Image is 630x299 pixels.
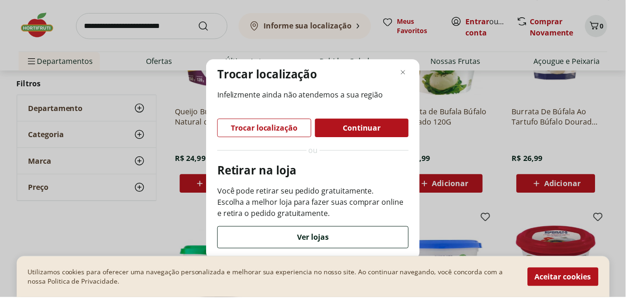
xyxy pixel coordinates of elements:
[311,146,320,157] span: ou
[345,125,383,132] span: Continuar
[400,67,411,78] button: Fechar modal de regionalização
[233,125,300,132] span: Trocar localização
[219,90,411,101] span: Infelizmente ainda não atendemos a sua região
[317,119,411,138] button: Continuar
[219,164,411,179] p: Retirar na loja
[531,269,602,288] button: Aceitar cookies
[219,67,319,82] p: Trocar localização
[28,269,520,288] p: Utilizamos cookies para oferecer uma navegação personalizada e melhorar sua experiencia no nosso ...
[299,235,331,243] span: Ver lojas
[219,119,313,138] button: Trocar localização
[208,60,422,261] div: Modal de regionalização
[219,187,411,220] p: Você pode retirar seu pedido gratuitamente. Escolha a melhor loja para fazer suas comprar online ...
[219,228,411,250] button: Ver lojas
